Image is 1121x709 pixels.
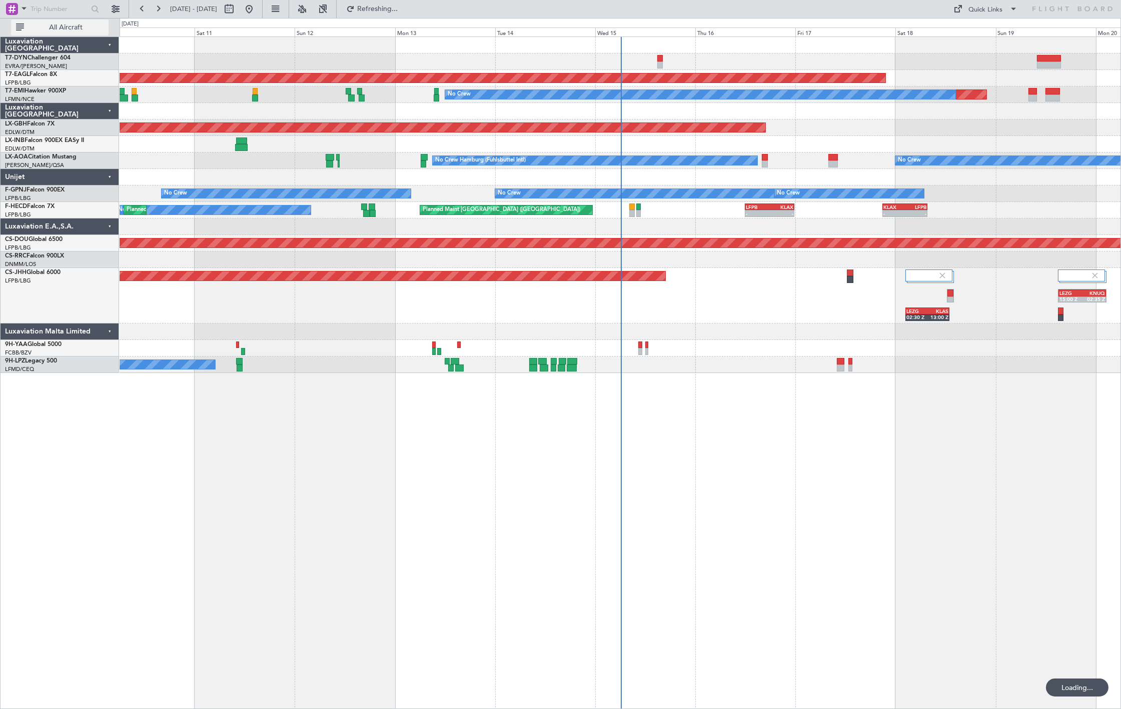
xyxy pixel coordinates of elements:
[5,137,25,143] span: LX-INB
[996,27,1096,36] div: Sun 19
[595,27,695,36] div: Wed 15
[5,269,61,275] a: CS-JHHGlobal 6000
[11,19,109,35] button: All Aircraft
[5,194,31,202] a: LFPB/LBG
[5,358,57,364] a: 9H-LPZLegacy 500
[127,202,284,217] div: Planned Maint [GEOGRAPHIC_DATA] ([GEOGRAPHIC_DATA])
[1059,296,1082,302] div: 15:00 Z
[883,210,905,216] div: -
[5,365,34,373] a: LFMD/CEQ
[170,4,217,13] span: [DATE] - [DATE]
[395,27,495,36] div: Mon 13
[883,204,905,210] div: KLAX
[5,88,66,94] a: T7-EMIHawker 900XP
[5,277,31,284] a: LFPB/LBG
[5,244,31,251] a: LFPB/LBG
[498,186,521,201] div: No Crew
[969,5,1003,15] div: Quick Links
[5,349,32,356] a: FCBB/BZV
[435,153,526,168] div: No Crew Hamburg (Fuhlsbuttel Intl)
[927,314,948,320] div: 13:00 Z
[31,1,88,16] input: Trip Number
[357,5,399,12] span: Refreshing...
[5,121,55,127] a: LX-GBHFalcon 7X
[5,95,35,103] a: LFMN/NCE
[5,121,27,127] span: LX-GBH
[5,236,63,242] a: CS-DOUGlobal 6500
[5,88,25,94] span: T7-EMI
[5,128,35,136] a: EDLW/DTM
[5,203,27,209] span: F-HECD
[448,87,471,102] div: No Crew
[5,269,27,275] span: CS-JHH
[770,210,794,216] div: -
[895,27,995,36] div: Sat 18
[5,55,28,61] span: T7-DYN
[5,253,64,259] a: CS-RRCFalcon 900LX
[5,341,62,347] a: 9H-YAAGlobal 5000
[906,308,927,314] div: LEZG
[5,187,65,193] a: F-GPNJFalcon 900EX
[295,27,395,36] div: Sun 12
[938,271,947,280] img: gray-close.svg
[423,202,580,217] div: Planned Maint [GEOGRAPHIC_DATA] ([GEOGRAPHIC_DATA])
[1082,296,1105,302] div: 02:35 Z
[1090,271,1099,280] img: gray-close.svg
[5,137,84,143] a: LX-INBFalcon 900EX EASy II
[906,314,927,320] div: 02:30 Z
[746,210,770,216] div: -
[495,27,595,36] div: Tue 14
[5,154,28,160] span: LX-AOA
[5,358,25,364] span: 9H-LPZ
[26,24,106,31] span: All Aircraft
[695,27,795,36] div: Thu 16
[5,253,27,259] span: CS-RRC
[949,1,1023,17] button: Quick Links
[5,154,77,160] a: LX-AOACitation Mustang
[342,1,402,17] button: Refreshing...
[5,187,27,193] span: F-GPNJ
[5,211,31,218] a: LFPB/LBG
[746,204,770,210] div: LFPB
[5,79,31,86] a: LFPB/LBG
[777,186,800,201] div: No Crew
[927,308,948,314] div: KLAS
[5,71,57,77] a: T7-EAGLFalcon 8X
[1059,290,1082,296] div: LEZG
[795,27,895,36] div: Fri 17
[898,153,921,168] div: No Crew
[5,260,36,268] a: DNMM/LOS
[5,236,29,242] span: CS-DOU
[770,204,794,210] div: KLAX
[905,204,926,210] div: LFPB
[1046,678,1108,696] div: Loading...
[1082,290,1105,296] div: KNUQ
[5,203,55,209] a: F-HECDFalcon 7X
[5,71,30,77] span: T7-EAGL
[5,55,71,61] a: T7-DYNChallenger 604
[164,186,187,201] div: No Crew
[195,27,295,36] div: Sat 11
[5,341,28,347] span: 9H-YAA
[5,161,64,169] a: [PERSON_NAME]/QSA
[905,210,926,216] div: -
[5,62,67,70] a: EVRA/[PERSON_NAME]
[95,27,195,36] div: Fri 10
[122,20,139,28] div: [DATE]
[5,145,35,152] a: EDLW/DTM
